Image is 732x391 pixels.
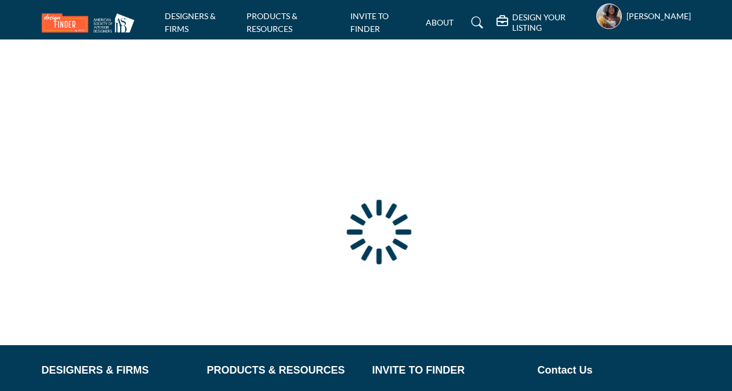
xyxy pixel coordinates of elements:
[460,13,491,32] a: Search
[247,11,298,34] a: PRODUCTS & RESOURCES
[207,363,360,378] a: PRODUCTS & RESOURCES
[372,363,526,378] a: INVITE TO FINDER
[42,363,195,378] a: DESIGNERS & FIRMS
[350,11,389,34] a: INVITE TO FINDER
[165,11,216,34] a: DESIGNERS & FIRMS
[512,12,590,33] h5: DESIGN YOUR LISTING
[426,17,454,27] a: ABOUT
[497,12,590,33] div: DESIGN YOUR LISTING
[626,10,691,22] h5: [PERSON_NAME]
[42,13,140,32] img: Site Logo
[538,363,691,378] a: Contact Us
[596,3,622,29] button: Show hide supplier dropdown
